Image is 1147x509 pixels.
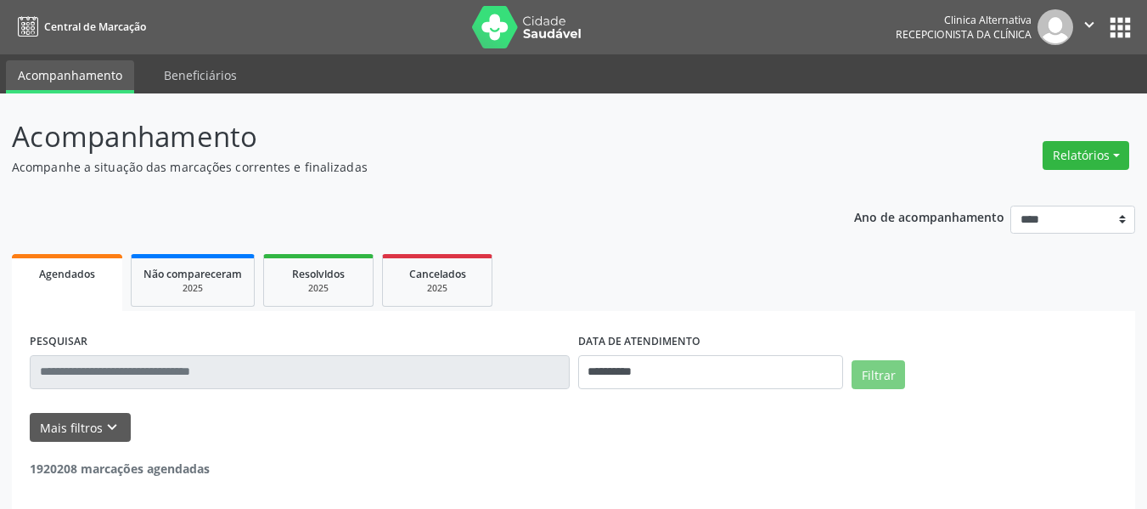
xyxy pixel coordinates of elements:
a: Acompanhamento [6,60,134,93]
p: Acompanhe a situação das marcações correntes e finalizadas [12,158,798,176]
label: PESQUISAR [30,329,87,355]
div: Clinica Alternativa [896,13,1032,27]
strong: 1920208 marcações agendadas [30,461,210,477]
button:  [1073,9,1105,45]
div: 2025 [395,282,480,295]
button: Filtrar [852,360,905,389]
label: DATA DE ATENDIMENTO [578,329,700,355]
span: Central de Marcação [44,20,146,34]
p: Acompanhamento [12,116,798,158]
p: Ano de acompanhamento [854,206,1004,227]
i:  [1080,15,1099,34]
i: keyboard_arrow_down [103,418,121,437]
span: Resolvidos [292,267,345,281]
div: 2025 [143,282,242,295]
a: Central de Marcação [12,13,146,41]
a: Beneficiários [152,60,249,90]
button: Mais filtroskeyboard_arrow_down [30,413,131,443]
span: Agendados [39,267,95,281]
span: Não compareceram [143,267,242,281]
img: img [1037,9,1073,45]
span: Cancelados [409,267,466,281]
button: Relatórios [1043,141,1129,170]
button: apps [1105,13,1135,42]
div: 2025 [276,282,361,295]
span: Recepcionista da clínica [896,27,1032,42]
